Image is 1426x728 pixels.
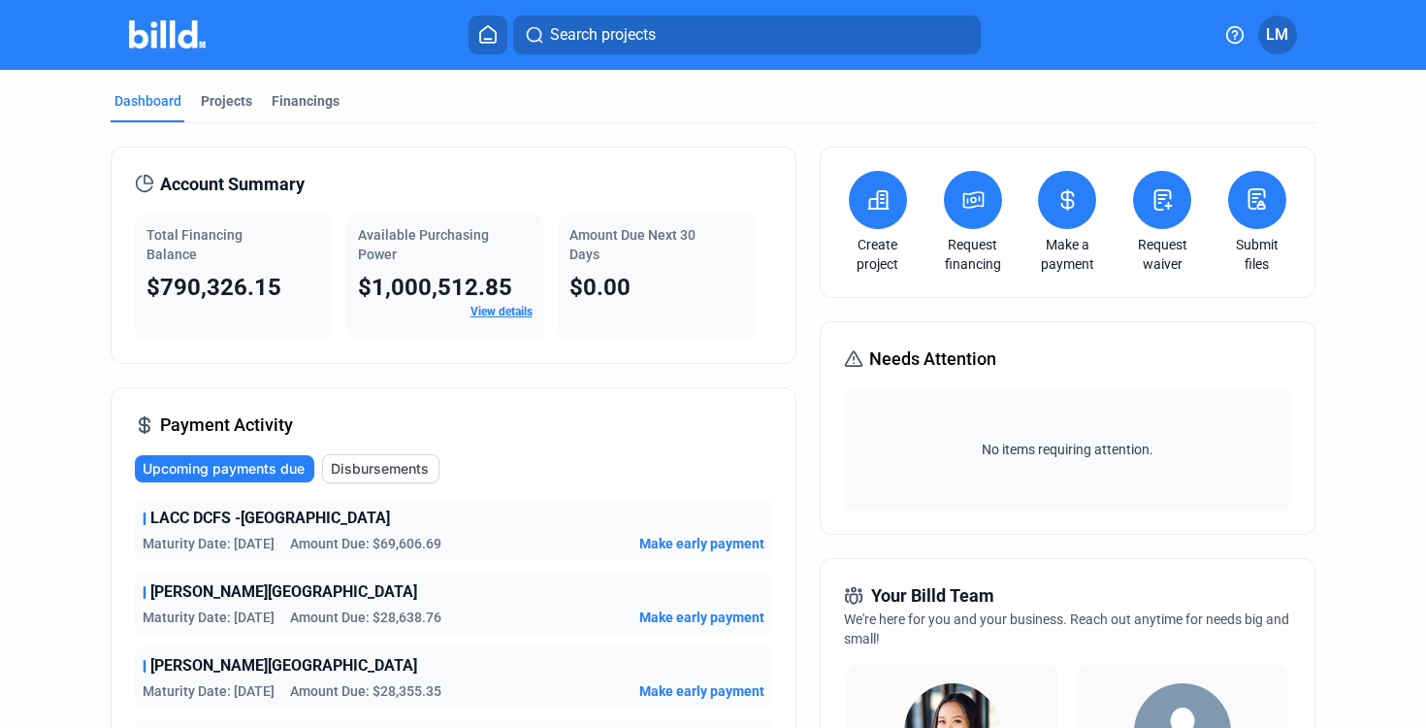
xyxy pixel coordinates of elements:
span: $1,000,512.85 [358,274,512,301]
span: Amount Due: $28,638.76 [290,608,441,627]
span: Amount Due: $28,355.35 [290,681,441,701]
span: Payment Activity [160,412,293,439]
button: LM [1258,16,1297,54]
span: [PERSON_NAME][GEOGRAPHIC_DATA] [150,580,417,604]
span: Disbursements [331,459,429,479]
button: Search projects [513,16,981,54]
span: Maturity Date: [DATE] [143,681,275,701]
span: Amount Due: $69,606.69 [290,534,441,553]
a: Request financing [939,235,1007,274]
span: $0.00 [569,274,631,301]
span: LM [1266,23,1288,47]
span: Account Summary [160,171,305,198]
span: Total Financing Balance [146,227,243,262]
span: We're here for you and your business. Reach out anytime for needs big and small! [844,612,1289,646]
span: LACC DCFS -[GEOGRAPHIC_DATA] [150,507,390,530]
button: Make early payment [639,534,764,553]
span: Maturity Date: [DATE] [143,608,275,627]
a: Submit files [1223,235,1291,274]
span: Maturity Date: [DATE] [143,534,275,553]
button: Disbursements [322,454,439,483]
span: Search projects [550,23,656,47]
span: Your Billd Team [871,582,994,610]
span: $790,326.15 [146,274,281,301]
button: Make early payment [639,681,764,701]
span: No items requiring attention. [852,440,1283,459]
a: Create project [844,235,912,274]
a: Make a payment [1033,235,1101,274]
span: Available Purchasing Power [358,227,489,262]
button: Upcoming payments due [135,455,314,482]
span: Upcoming payments due [143,459,305,479]
span: Amount Due Next 30 Days [569,227,696,262]
button: Make early payment [639,608,764,627]
img: Billd Company Logo [129,20,206,49]
a: View details [470,305,533,318]
span: Needs Attention [869,346,996,373]
div: Financings [272,91,340,111]
div: Projects [201,91,252,111]
div: Dashboard [114,91,181,111]
a: Request waiver [1128,235,1196,274]
span: [PERSON_NAME][GEOGRAPHIC_DATA] [150,654,417,678]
